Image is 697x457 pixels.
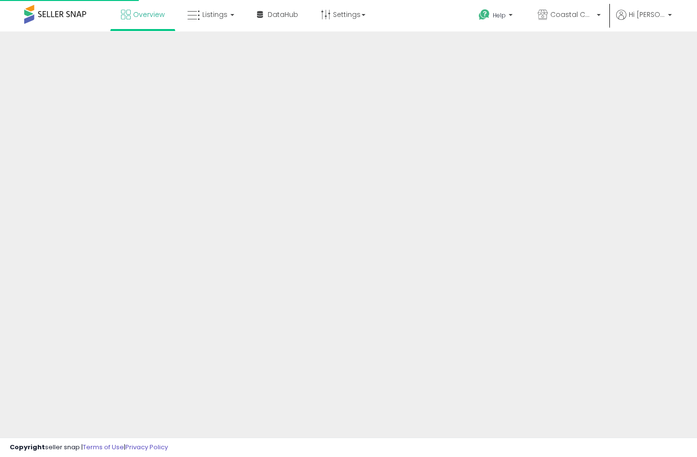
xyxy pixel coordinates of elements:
[616,10,672,31] a: Hi [PERSON_NAME]
[478,9,490,21] i: Get Help
[471,1,522,31] a: Help
[133,10,165,19] span: Overview
[202,10,227,19] span: Listings
[493,11,506,19] span: Help
[268,10,298,19] span: DataHub
[629,10,665,19] span: Hi [PERSON_NAME]
[550,10,594,19] span: Coastal Co Goods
